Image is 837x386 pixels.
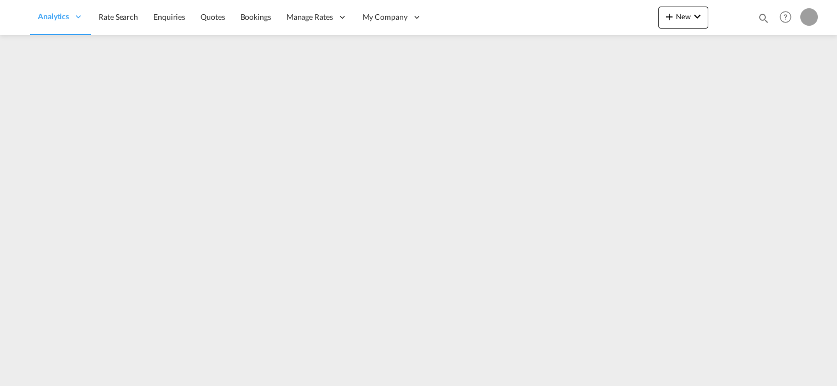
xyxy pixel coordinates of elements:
span: Help [776,8,795,26]
span: Bookings [240,12,271,21]
span: New [663,12,704,21]
md-icon: icon-chevron-down [691,10,704,23]
div: icon-magnify [758,12,770,29]
md-icon: icon-magnify [758,12,770,24]
span: Quotes [200,12,225,21]
md-icon: icon-plus 400-fg [663,10,676,23]
span: Enquiries [153,12,185,21]
span: Analytics [38,11,69,22]
div: Help [776,8,800,27]
span: My Company [363,12,408,22]
span: Rate Search [99,12,138,21]
button: icon-plus 400-fgNewicon-chevron-down [658,7,708,29]
span: Manage Rates [286,12,333,22]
